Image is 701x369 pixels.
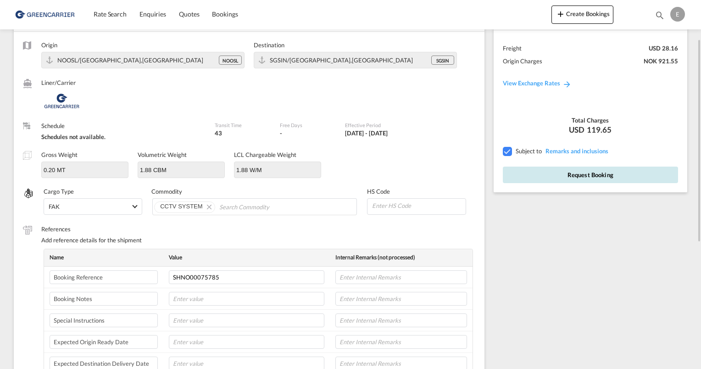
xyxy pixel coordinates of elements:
span: Bookings [212,10,238,18]
span: Rate Search [94,10,127,18]
span: SGSIN/Singapore,Asia Pacific [270,56,413,64]
input: Enter HS Code [371,199,465,212]
input: Enter label [50,335,158,349]
span: 119.65 [587,124,612,135]
div: Greencarrier Consolidators [41,89,206,112]
div: USD 28.16 [649,44,678,52]
div: E [670,7,685,22]
label: Cargo Type [44,187,142,196]
input: Enter Internal Remarks [335,270,467,284]
label: HS Code [367,187,466,196]
button: icon-plus 400-fgCreate Bookings [551,6,613,24]
input: Enter value [169,335,324,349]
span: NOOSL/Oslo,Europe [57,56,203,64]
input: Enter label [50,292,158,306]
label: Destination [254,41,457,49]
md-select: Select Cargo type: FAK [44,198,142,215]
label: Gross Weight [41,151,78,158]
img: Greencarrier Consolidators [41,89,82,112]
div: NOOSL [219,56,242,65]
label: Effective Period [345,122,423,129]
th: Value [163,249,330,266]
span: Subject to [516,147,542,155]
input: Enter value [169,292,324,306]
th: Name [44,249,163,266]
div: SGSIN [431,56,454,65]
span: Quotes [179,10,199,18]
div: Schedules not available. [41,133,206,141]
input: Enter Internal Remarks [335,292,467,306]
div: Add reference details for the shipment [41,236,475,244]
input: Chips input. [219,200,303,214]
input: Enter value [169,270,324,284]
input: Enter label [50,270,158,284]
input: Enter label [50,313,158,327]
label: Origin [41,41,245,49]
div: icon-magnify [655,10,665,24]
button: Remove CCTV SYSTEM [201,202,215,211]
th: Internal Remarks (not processed) [330,249,473,266]
md-icon: icon-plus 400-fg [555,8,566,19]
input: Enter Internal Remarks [335,313,467,327]
label: Volumetric Weight [138,151,187,158]
span: REMARKSINCLUSIONS [543,147,608,155]
button: Request Booking [503,167,678,183]
div: CCTV SYSTEM. Press delete to remove this chip. [160,202,204,211]
div: 01 Aug 2025 - 31 Aug 2025 [345,129,388,137]
label: References [41,225,475,233]
div: - [280,129,282,137]
label: Free Days [280,122,336,129]
input: Enter Internal Remarks [335,335,467,349]
span: Enquiries [139,10,166,18]
md-icon: icon-magnify [655,10,665,20]
label: Commodity [151,187,358,196]
md-icon: /assets/icons/custom/liner-aaa8ad.svg [23,79,32,88]
div: 43 [215,129,271,137]
div: USD [503,124,678,135]
md-chips-wrap: Chips container. Use arrow keys to select chips. [152,198,357,215]
div: Total Charges [503,116,678,124]
div: FAK [49,203,60,210]
label: Schedule [41,122,206,130]
label: Liner/Carrier [41,78,206,87]
a: View Exchange Rates [494,70,581,96]
span: CCTV SYSTEM [160,203,202,210]
img: e39c37208afe11efa9cb1d7a6ea7d6f5.png [14,4,76,25]
input: Enter value [169,313,324,327]
div: NOK 921.55 [644,57,678,65]
label: LCL Chargeable Weight [234,151,296,158]
div: Freight [503,44,522,52]
label: Transit Time [215,122,271,129]
md-icon: icon-arrow-right [562,79,572,89]
div: Origin Charges [503,57,542,65]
